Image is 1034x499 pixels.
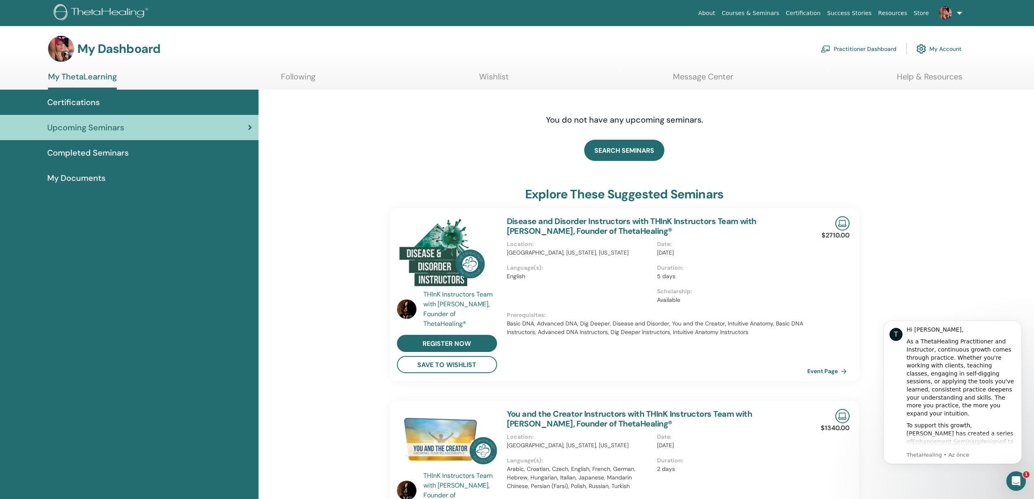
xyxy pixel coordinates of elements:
img: cog.svg [916,42,926,56]
h3: explore these suggested seminars [525,187,723,202]
p: Scholarship : [657,287,802,296]
a: Message Center [673,72,733,88]
span: 1 [1023,471,1030,478]
p: Duration : [657,264,802,272]
a: Practitioner Dashboard [821,40,896,58]
p: Language(s) : [507,456,652,465]
a: Resources [875,6,911,21]
p: [GEOGRAPHIC_DATA], [US_STATE], [US_STATE] [507,441,652,450]
a: Certification [782,6,824,21]
span: Upcoming Seminars [47,121,124,134]
a: Help & Resources [897,72,962,88]
p: [GEOGRAPHIC_DATA], [US_STATE], [US_STATE] [507,248,652,257]
span: SEARCH SEMINARS [594,146,654,155]
p: English [507,272,652,281]
p: Available [657,296,802,304]
a: You and the Creator Instructors with THInK Instructors Team with [PERSON_NAME], Founder of ThetaH... [507,409,752,429]
p: Date : [657,240,802,248]
a: register now [397,335,497,352]
img: default.jpg [397,299,416,319]
a: Enhancement Seminars [41,130,109,137]
h3: My Dashboard [77,42,160,56]
img: Live Online Seminar [835,409,850,423]
p: $2710.00 [822,231,850,240]
p: Duration : [657,456,802,465]
p: 2 days [657,465,802,473]
p: Location : [507,240,652,248]
a: Event Page [807,365,850,377]
img: Disease and Disorder Instructors [397,216,497,292]
a: My Account [916,40,962,58]
a: My ThetaLearning [48,72,117,90]
img: Live Online Seminar [835,216,850,231]
a: About [695,6,718,21]
p: 5 days [657,272,802,281]
p: [DATE] [657,248,802,257]
p: Prerequisites : [507,311,807,319]
p: Basic DNA, Advanced DNA, Dig Deeper, Disease and Disorder, You and the Creator, Intuitive Anatomy... [507,319,807,336]
iframe: Intercom live chat [1006,471,1026,491]
a: Courses & Seminars [719,6,783,21]
div: To support this growth, [PERSON_NAME] has created a series of designed to help you refine your kn... [35,114,145,202]
span: Certifications [47,96,100,108]
span: register now [423,339,471,348]
img: default.jpg [939,7,952,20]
iframe: Intercom notifications mesaj [871,308,1034,477]
span: My Documents [47,172,105,184]
a: THInK Instructors Team with [PERSON_NAME], Founder of ThetaHealing® [423,290,499,329]
p: Date : [657,433,802,441]
button: save to wishlist [397,356,497,373]
img: default.jpg [48,36,74,62]
p: Message from ThetaHealing, sent Az önce [35,143,145,151]
a: Following [281,72,315,88]
p: $1340.00 [821,423,850,433]
img: You and the Creator Instructors [397,409,497,473]
a: Disease and Disorder Instructors with THInK Instructors Team with [PERSON_NAME], Founder of Theta... [507,216,756,236]
img: chalkboard-teacher.svg [821,45,830,53]
p: Language(s) : [507,264,652,272]
a: SEARCH SEMINARS [584,140,664,161]
span: Completed Seminars [47,147,129,159]
a: Store [911,6,932,21]
img: logo.png [54,4,151,22]
p: Arabic, Croatian, Czech, English, French, German, Hebrew, Hungarian, Italian, Japanese, Mandarin ... [507,465,652,490]
h4: You do not have any upcoming seminars. [496,115,753,125]
a: Success Stories [824,6,875,21]
p: Location : [507,433,652,441]
a: Wishlist [479,72,509,88]
p: [DATE] [657,441,802,450]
